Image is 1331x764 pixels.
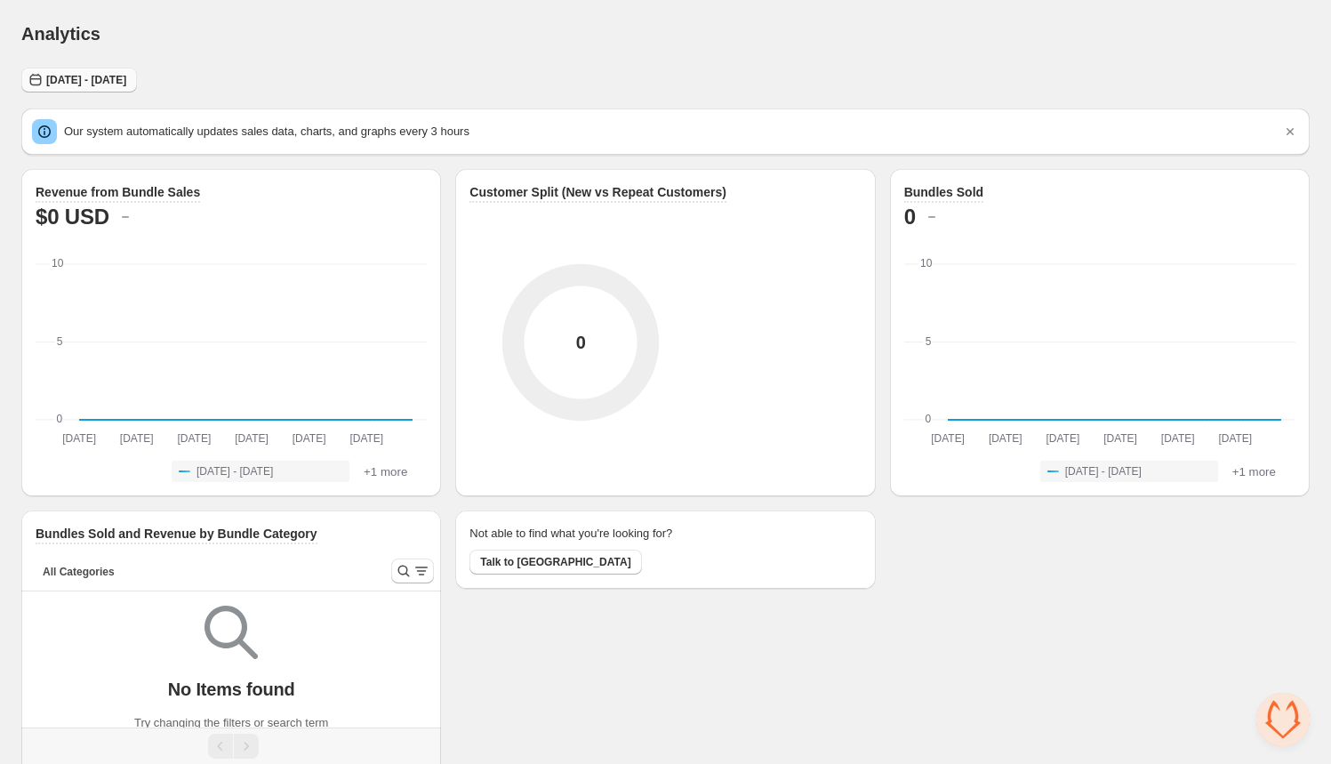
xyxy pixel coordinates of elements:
[1040,461,1218,482] button: [DATE] - [DATE]
[235,432,269,445] text: [DATE]
[1227,461,1281,482] button: +1 more
[57,413,63,425] text: 0
[36,203,109,231] h2: $0 USD
[925,335,931,348] text: 5
[46,73,126,87] span: [DATE] - [DATE]
[1161,432,1195,445] text: [DATE]
[1046,432,1079,445] text: [DATE]
[168,679,295,700] p: No Items found
[21,68,137,92] button: [DATE] - [DATE]
[120,432,154,445] text: [DATE]
[57,335,63,348] text: 5
[62,432,96,445] text: [DATE]
[1065,464,1142,479] span: [DATE] - [DATE]
[358,461,413,482] button: +1 more
[391,559,434,583] button: Search and filter results
[480,555,630,569] span: Talk to [GEOGRAPHIC_DATA]
[43,565,115,579] span: All Categories
[172,461,349,482] button: [DATE] - [DATE]
[469,525,672,543] h2: Not able to find what you're looking for?
[1278,119,1303,144] button: Dismiss notification
[1103,432,1137,445] text: [DATE]
[469,183,726,201] h3: Customer Split (New vs Repeat Customers)
[21,23,100,44] h1: Analytics
[64,125,469,138] span: Our system automatically updates sales data, charts, and graphs every 3 hours
[931,432,965,445] text: [DATE]
[925,413,931,425] text: 0
[52,257,64,269] text: 10
[350,432,384,445] text: [DATE]
[920,257,933,269] text: 10
[469,550,641,575] button: Talk to [GEOGRAPHIC_DATA]
[1256,693,1310,746] a: Open chat
[904,183,983,201] h3: Bundles Sold
[134,714,328,732] p: Try changing the filters or search term
[293,432,326,445] text: [DATE]
[196,464,273,479] span: [DATE] - [DATE]
[36,183,200,201] h3: Revenue from Bundle Sales
[1218,432,1252,445] text: [DATE]
[21,728,441,764] nav: Pagination
[178,432,212,445] text: [DATE]
[989,432,1022,445] text: [DATE]
[204,606,258,659] img: Empty search results
[904,203,916,231] h2: 0
[36,525,317,543] h3: Bundles Sold and Revenue by Bundle Category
